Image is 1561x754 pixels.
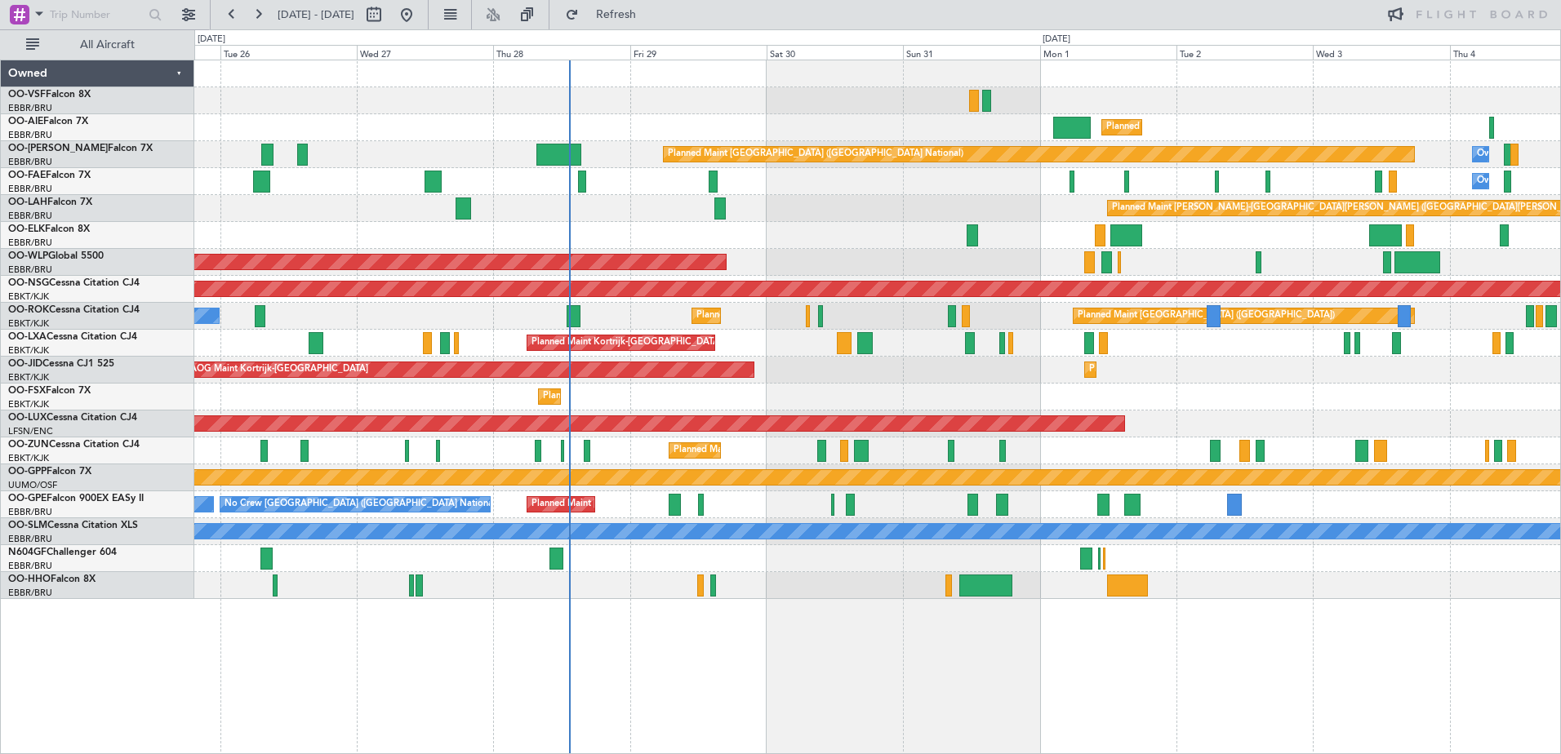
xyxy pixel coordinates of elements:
a: OO-ZUNCessna Citation CJ4 [8,440,140,450]
a: EBBR/BRU [8,156,52,168]
a: EBBR/BRU [8,183,52,195]
div: Wed 27 [357,45,493,60]
a: EBBR/BRU [8,237,52,249]
div: Mon 1 [1040,45,1176,60]
span: OO-NSG [8,278,49,288]
span: All Aircraft [42,39,172,51]
div: Thu 28 [493,45,629,60]
div: Wed 3 [1313,45,1449,60]
a: EBBR/BRU [8,264,52,276]
span: OO-JID [8,359,42,369]
span: OO-HHO [8,574,51,584]
a: OO-NSGCessna Citation CJ4 [8,278,140,288]
div: Planned Maint [GEOGRAPHIC_DATA] ([GEOGRAPHIC_DATA]) [1106,115,1363,140]
a: EBBR/BRU [8,560,52,572]
a: OO-LXACessna Citation CJ4 [8,332,137,342]
a: LFSN/ENC [8,425,53,437]
a: OO-WLPGlobal 5500 [8,251,104,261]
span: OO-WLP [8,251,48,261]
a: OO-GPPFalcon 7X [8,467,91,477]
button: All Aircraft [18,32,177,58]
div: No Crew [GEOGRAPHIC_DATA] ([GEOGRAPHIC_DATA] National) [225,492,498,517]
button: Refresh [558,2,656,28]
span: OO-ZUN [8,440,49,450]
a: EBBR/BRU [8,210,52,222]
span: OO-FAE [8,171,46,180]
span: OO-VSF [8,90,46,100]
span: OO-LXA [8,332,47,342]
a: EBBR/BRU [8,533,52,545]
div: Sat 30 [767,45,903,60]
a: EBKT/KJK [8,398,49,410]
div: Planned Maint Kortrijk-[GEOGRAPHIC_DATA] [674,438,864,463]
a: OO-ROKCessna Citation CJ4 [8,305,140,315]
a: OO-ELKFalcon 8X [8,224,90,234]
div: [DATE] [1043,33,1070,47]
div: Tue 2 [1176,45,1313,60]
a: OO-FSXFalcon 7X [8,386,91,396]
div: [DATE] [198,33,225,47]
span: Refresh [582,9,651,20]
div: Sun 31 [903,45,1039,60]
a: EBBR/BRU [8,129,52,141]
a: EBBR/BRU [8,587,52,599]
div: Planned Maint [GEOGRAPHIC_DATA] ([GEOGRAPHIC_DATA]) [1078,304,1335,328]
span: OO-GPE [8,494,47,503]
a: EBKT/KJK [8,371,49,384]
a: EBBR/BRU [8,506,52,518]
a: OO-VSFFalcon 8X [8,90,91,100]
a: EBKT/KJK [8,291,49,303]
div: Planned Maint Kortrijk-[GEOGRAPHIC_DATA] [531,330,722,355]
a: N604GFChallenger 604 [8,548,117,557]
div: Fri 29 [630,45,767,60]
a: OO-AIEFalcon 7X [8,117,88,126]
a: EBBR/BRU [8,102,52,114]
span: OO-[PERSON_NAME] [8,144,108,153]
div: Planned Maint [GEOGRAPHIC_DATA] ([GEOGRAPHIC_DATA] National) [668,142,963,166]
span: OO-FSX [8,386,46,396]
a: UUMO/OSF [8,479,57,491]
a: OO-[PERSON_NAME]Falcon 7X [8,144,153,153]
a: EBKT/KJK [8,344,49,357]
a: EBKT/KJK [8,317,49,330]
a: OO-JIDCessna CJ1 525 [8,359,114,369]
span: OO-AIE [8,117,43,126]
div: Planned Maint [GEOGRAPHIC_DATA] ([GEOGRAPHIC_DATA] National) [531,492,827,517]
span: OO-ROK [8,305,49,315]
span: OO-GPP [8,467,47,477]
div: Planned Maint Kortrijk-[GEOGRAPHIC_DATA] [543,384,733,409]
a: EBKT/KJK [8,452,49,464]
a: OO-HHOFalcon 8X [8,574,96,584]
input: Trip Number [50,2,144,27]
span: OO-SLM [8,521,47,530]
span: OO-LAH [8,197,47,207]
a: OO-FAEFalcon 7X [8,171,91,180]
div: Planned Maint Kortrijk-[GEOGRAPHIC_DATA] [1089,357,1279,382]
div: AOG Maint Kortrijk-[GEOGRAPHIC_DATA] [190,357,368,382]
a: OO-GPEFalcon 900EX EASy II [8,494,144,503]
a: OO-SLMCessna Citation XLS [8,521,138,530]
span: [DATE] - [DATE] [278,7,354,22]
span: N604GF [8,548,47,557]
div: Tue 26 [220,45,357,60]
a: OO-LAHFalcon 7X [8,197,92,207]
a: OO-LUXCessna Citation CJ4 [8,413,137,423]
span: OO-ELK [8,224,45,234]
span: OO-LUX [8,413,47,423]
div: Planned Maint Kortrijk-[GEOGRAPHIC_DATA] [696,304,887,328]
